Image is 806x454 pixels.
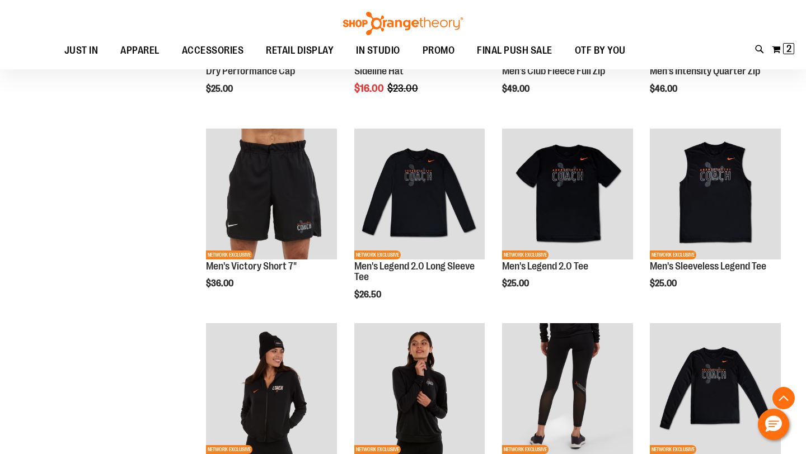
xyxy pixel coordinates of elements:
[354,290,383,300] span: $26.50
[345,38,411,63] a: IN STUDIO
[182,38,244,63] span: ACCESSORIES
[354,129,485,259] img: OTF Mens Coach FA23 Legend 2.0 LS Tee - Black primary image
[341,12,465,35] img: Shop Orangetheory
[266,38,334,63] span: RETAIL DISPLAY
[502,261,588,272] a: Men's Legend 2.0 Tee
[206,129,337,261] a: OTF Mens Coach FA23 Victory Short - Black primary imageNETWORK EXCLUSIVE
[650,445,696,454] span: NETWORK EXCLUSIVE
[502,129,633,261] a: OTF Mens Coach FA23 Legend 2.0 SS Tee - Black primary imageNETWORK EXCLUSIVE
[255,38,345,64] a: RETAIL DISPLAY
[120,38,160,63] span: APPAREL
[502,65,605,77] a: Men's Club Fleece Full Zip
[650,250,696,259] span: NETWORK EXCLUSIVE
[411,38,466,64] a: PROMO
[171,38,255,64] a: ACCESSORIES
[354,323,485,454] img: OTF Ladies Coach FA23 Pacer Half Zip - Black primary image
[650,65,760,77] a: Men's Intensity Quarter Zip
[423,38,455,63] span: PROMO
[354,261,475,283] a: Men's Legend 2.0 Long Sleeve Tee
[502,129,633,259] img: OTF Mens Coach FA23 Legend 2.0 SS Tee - Black primary image
[206,129,337,259] img: OTF Mens Coach FA23 Victory Short - Black primary image
[564,38,637,64] a: OTF BY YOU
[206,84,235,94] span: $25.00
[772,387,795,409] button: Back To Top
[786,43,791,54] span: 2
[502,445,549,454] span: NETWORK EXCLUSIVE
[502,84,531,94] span: $49.00
[650,84,679,94] span: $46.00
[354,83,386,94] span: $16.00
[650,278,678,289] span: $25.00
[53,38,110,64] a: JUST IN
[354,445,401,454] span: NETWORK EXCLUSIVE
[502,323,633,454] img: OTF Ladies Coach FA23 One Legging 2.0 - Black primary image
[650,261,766,272] a: Men's Sleeveless Legend Tee
[109,38,171,64] a: APPAREL
[387,83,420,94] span: $23.00
[354,65,404,77] a: Sideline Hat
[206,445,252,454] span: NETWORK EXCLUSIVE
[575,38,626,63] span: OTF BY YOU
[356,38,400,63] span: IN STUDIO
[200,123,343,318] div: product
[650,129,781,261] a: OTF Mens Coach FA23 Legend Sleeveless Tee - Black primary imageNETWORK EXCLUSIVE
[206,65,295,77] a: Dry Performance Cap
[758,409,789,440] button: Hello, have a question? Let’s chat.
[354,250,401,259] span: NETWORK EXCLUSIVE
[206,323,337,454] img: OTF Ladies Coach FA23 Varsity Full Zip - Black primary image
[206,261,297,272] a: Men's Victory Short 7"
[466,38,564,64] a: FINAL PUSH SALE
[644,123,786,318] div: product
[650,129,781,259] img: OTF Mens Coach FA23 Legend Sleeveless Tee - Black primary image
[349,123,491,328] div: product
[496,123,639,318] div: product
[206,278,235,289] span: $36.00
[502,250,549,259] span: NETWORK EXCLUSIVE
[206,250,252,259] span: NETWORK EXCLUSIVE
[502,278,531,289] span: $25.00
[64,38,99,63] span: JUST IN
[650,323,781,454] img: OTF Ladies Coach FA23 Legend LS Tee - Black primary image
[354,129,485,261] a: OTF Mens Coach FA23 Legend 2.0 LS Tee - Black primary imageNETWORK EXCLUSIVE
[477,38,552,63] span: FINAL PUSH SALE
